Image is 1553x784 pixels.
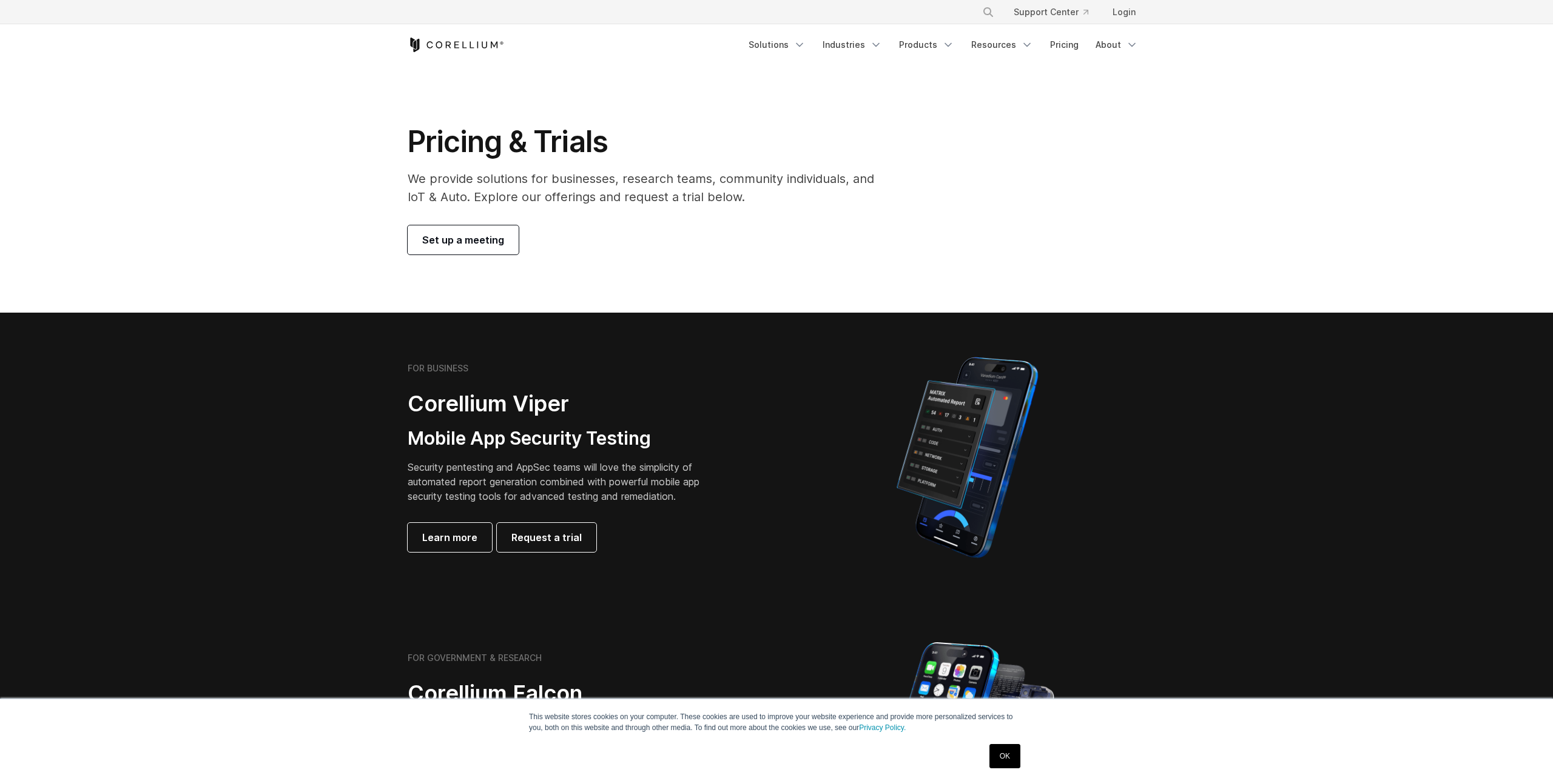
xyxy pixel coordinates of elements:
[408,460,718,503] p: Security pentesting and AppSec teams will love the simplicity of automated report generation comb...
[422,233,504,247] span: Set up a meeting
[408,363,468,374] h6: FOR BUSINESS
[511,530,582,545] span: Request a trial
[964,34,1040,56] a: Resources
[408,390,718,417] h2: Corellium Viper
[968,1,1145,23] div: Navigation Menu
[497,523,596,552] a: Request a trial
[859,723,906,732] a: Privacy Policy.
[408,523,492,552] a: Learn more
[977,1,999,23] button: Search
[876,351,1059,563] img: Corellium MATRIX automated report on iPhone showing app vulnerability test results across securit...
[1043,34,1086,56] a: Pricing
[1088,34,1145,56] a: About
[989,744,1020,768] a: OK
[408,38,504,52] a: Corellium Home
[408,427,718,450] h3: Mobile App Security Testing
[408,170,891,206] p: We provide solutions for businesses, research teams, community individuals, and IoT & Auto. Explo...
[815,34,889,56] a: Industries
[1103,1,1145,23] a: Login
[892,34,962,56] a: Products
[422,530,477,545] span: Learn more
[529,711,1024,733] p: This website stores cookies on your computer. These cookies are used to improve your website expe...
[408,225,519,254] a: Set up a meeting
[408,680,747,707] h2: Corellium Falcon
[408,653,542,663] h6: FOR GOVERNMENT & RESEARCH
[741,34,813,56] a: Solutions
[741,34,1145,56] div: Navigation Menu
[408,124,891,160] h1: Pricing & Trials
[1004,1,1098,23] a: Support Center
